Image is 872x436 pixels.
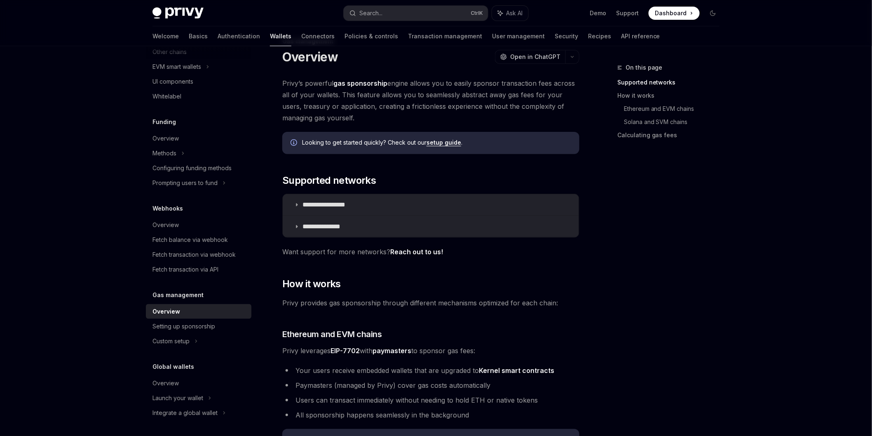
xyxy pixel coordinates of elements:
a: Kernel smart contracts [479,366,554,375]
a: Supported networks [617,76,726,89]
button: Search...CtrlK [344,6,488,21]
span: How it works [282,277,341,291]
div: EVM smart wallets [152,62,201,72]
h5: Global wallets [152,362,194,372]
div: Overview [152,378,179,388]
div: Methods [152,148,176,158]
span: Supported networks [282,174,376,187]
a: Configuring funding methods [146,161,251,176]
div: Integrate a global wallet [152,408,218,418]
div: Fetch transaction via webhook [152,250,236,260]
a: Overview [146,376,251,391]
button: Open in ChatGPT [495,50,565,64]
li: Paymasters (managed by Privy) cover gas costs automatically [282,380,579,391]
div: Fetch balance via webhook [152,235,228,245]
span: Privy provides gas sponsorship through different mechanisms optimized for each chain: [282,297,579,309]
a: Fetch transaction via API [146,262,251,277]
a: Overview [146,218,251,232]
a: Policies & controls [345,26,398,46]
span: Open in ChatGPT [510,53,560,61]
h1: Overview [282,49,338,64]
span: Ask AI [506,9,523,17]
a: Recipes [588,26,611,46]
a: setup guide [427,139,461,146]
a: Basics [189,26,208,46]
span: Want support for more networks? [282,246,579,258]
li: Users can transact immediately without needing to hold ETH or native tokens [282,394,579,406]
a: Welcome [152,26,179,46]
a: Fetch transaction via webhook [146,247,251,262]
a: User management [492,26,545,46]
strong: paymasters [373,347,411,355]
a: Setting up sponsorship [146,319,251,334]
svg: Info [291,139,299,148]
a: EIP-7702 [331,347,360,355]
img: dark logo [152,7,204,19]
strong: gas sponsorship [333,79,387,87]
h5: Gas management [152,290,204,300]
a: Reach out to us! [390,248,443,256]
div: Overview [152,134,179,143]
button: Ask AI [492,6,528,21]
div: Overview [152,307,180,316]
a: Overview [146,304,251,319]
span: On this page [626,63,663,73]
a: Wallets [270,26,291,46]
div: Fetch transaction via API [152,265,218,274]
h5: Webhooks [152,204,183,213]
div: UI components [152,77,193,87]
a: Security [555,26,578,46]
div: Whitelabel [152,91,181,101]
span: Privy’s powerful engine allows you to easily sponsor transaction fees across all of your wallets.... [282,77,579,124]
div: Search... [359,8,382,18]
div: Setting up sponsorship [152,321,215,331]
a: Fetch balance via webhook [146,232,251,247]
a: Demo [590,9,606,17]
a: Transaction management [408,26,482,46]
div: Launch your wallet [152,393,203,403]
a: Overview [146,131,251,146]
span: Ctrl K [471,10,483,16]
div: Prompting users to fund [152,178,218,188]
span: Privy leverages with to sponsor gas fees: [282,345,579,356]
a: Authentication [218,26,260,46]
div: Overview [152,220,179,230]
li: All sponsorship happens seamlessly in the background [282,409,579,421]
a: Solana and SVM chains [624,115,726,129]
li: Your users receive embedded wallets that are upgraded to [282,365,579,376]
a: Ethereum and EVM chains [624,102,726,115]
a: How it works [617,89,726,102]
a: API reference [621,26,660,46]
a: Whitelabel [146,89,251,104]
a: Connectors [301,26,335,46]
span: Dashboard [655,9,687,17]
div: Custom setup [152,336,190,346]
span: Ethereum and EVM chains [282,328,382,340]
a: Dashboard [649,7,700,20]
a: UI components [146,74,251,89]
span: Looking to get started quickly? Check out our . [302,138,571,147]
h5: Funding [152,117,176,127]
button: Toggle dark mode [706,7,720,20]
div: Configuring funding methods [152,163,232,173]
a: Calculating gas fees [617,129,726,142]
a: Support [616,9,639,17]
